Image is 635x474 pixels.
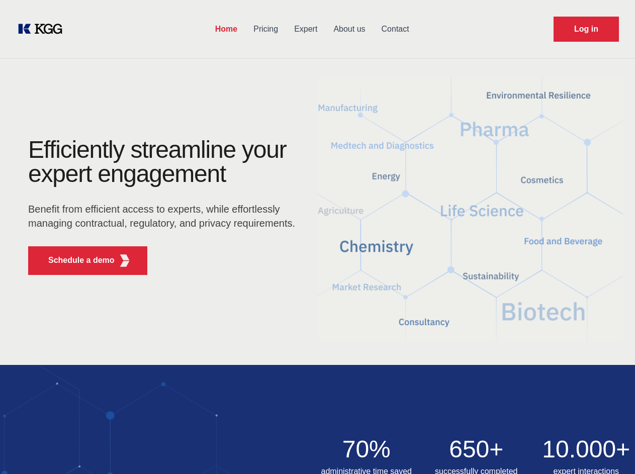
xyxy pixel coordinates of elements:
a: Expert [286,16,325,42]
h2: 650+ [427,437,525,461]
img: KGG Fifth Element RED [119,254,131,267]
a: KOL Knowledge Platform: Talk to Key External Experts (KEE) [16,21,70,37]
h1: Efficiently streamline your expert engagement [28,138,302,186]
a: Request Demo [554,17,619,42]
a: Contact [374,16,417,42]
button: Schedule a demoKGG Fifth Element RED [28,246,147,275]
p: Benefit from efficient access to experts, while effortlessly managing contractual, regulatory, an... [28,202,302,230]
p: Schedule a demo [48,254,115,266]
a: Pricing [245,16,286,42]
h2: 70% [318,437,416,461]
img: KGG Fifth Element RED [318,65,623,355]
a: Home [207,16,245,42]
a: About us [325,16,373,42]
